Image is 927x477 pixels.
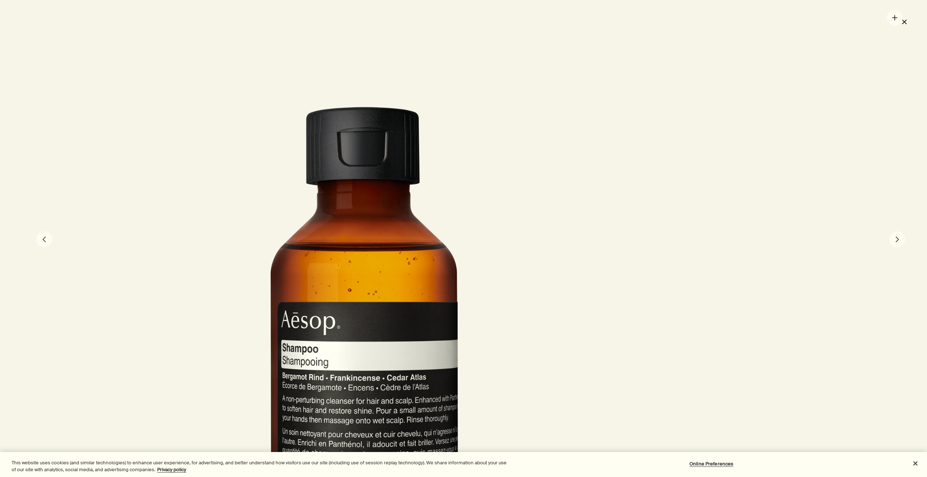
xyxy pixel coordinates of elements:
[12,459,510,473] div: This website uses cookies (and similar technologies) to enhance user experience, for advertising,...
[36,231,52,247] button: previous slide
[689,457,734,471] button: Online Preferences, Opens the preference center dialog
[889,231,905,247] button: next slide
[157,466,186,473] a: More information about your privacy, opens in a new tab
[907,456,923,472] button: Close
